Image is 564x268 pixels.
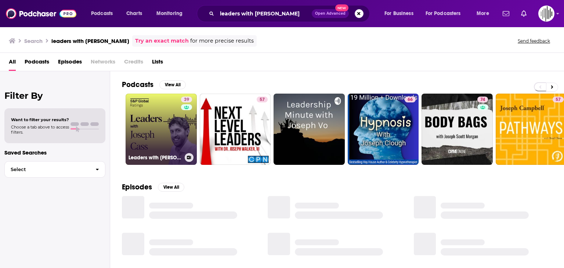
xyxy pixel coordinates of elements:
[421,8,471,19] button: open menu
[538,6,554,22] img: User Profile
[538,6,554,22] button: Show profile menu
[553,97,564,102] a: 57
[11,117,69,122] span: Want to filter your results?
[480,96,485,104] span: 74
[471,8,498,19] button: open menu
[156,8,182,19] span: Monitoring
[91,56,115,71] span: Networks
[422,94,493,165] a: 74
[556,96,561,104] span: 57
[126,8,142,19] span: Charts
[6,7,76,21] img: Podchaser - Follow, Share and Rate Podcasts
[426,8,461,19] span: For Podcasters
[335,4,348,11] span: New
[516,38,552,44] button: Send feedback
[181,97,192,102] a: 39
[11,124,69,135] span: Choose a tab above to access filters.
[184,96,189,104] span: 39
[122,80,186,89] a: PodcastsView All
[122,8,147,19] a: Charts
[51,37,129,44] h3: leaders with [PERSON_NAME]
[190,37,254,45] span: for more precise results
[217,8,312,19] input: Search podcasts, credits, & more...
[200,94,271,165] a: 57
[25,56,49,71] a: Podcasts
[151,8,192,19] button: open menu
[312,9,349,18] button: Open AdvancedNew
[9,56,16,71] a: All
[538,6,554,22] span: Logged in as gpg2
[86,8,122,19] button: open menu
[477,97,488,102] a: 74
[135,37,189,45] a: Try an exact match
[124,56,143,71] span: Credits
[122,182,184,192] a: EpisodesView All
[500,7,512,20] a: Show notifications dropdown
[4,149,105,156] p: Saved Searches
[58,56,82,71] a: Episodes
[91,8,113,19] span: Podcasts
[477,8,489,19] span: More
[152,56,163,71] a: Lists
[5,167,90,172] span: Select
[204,5,377,22] div: Search podcasts, credits, & more...
[129,155,182,161] h3: Leaders with [PERSON_NAME]
[122,80,153,89] h2: Podcasts
[122,182,152,192] h2: Episodes
[158,183,184,192] button: View All
[4,90,105,101] h2: Filter By
[4,161,105,178] button: Select
[518,7,529,20] a: Show notifications dropdown
[315,12,346,15] span: Open Advanced
[405,97,416,102] a: 66
[24,37,43,44] h3: Search
[384,8,413,19] span: For Business
[260,96,265,104] span: 57
[159,80,186,89] button: View All
[348,94,419,165] a: 66
[126,94,197,165] a: 39Leaders with [PERSON_NAME]
[379,8,423,19] button: open menu
[257,97,268,102] a: 57
[408,96,413,104] span: 66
